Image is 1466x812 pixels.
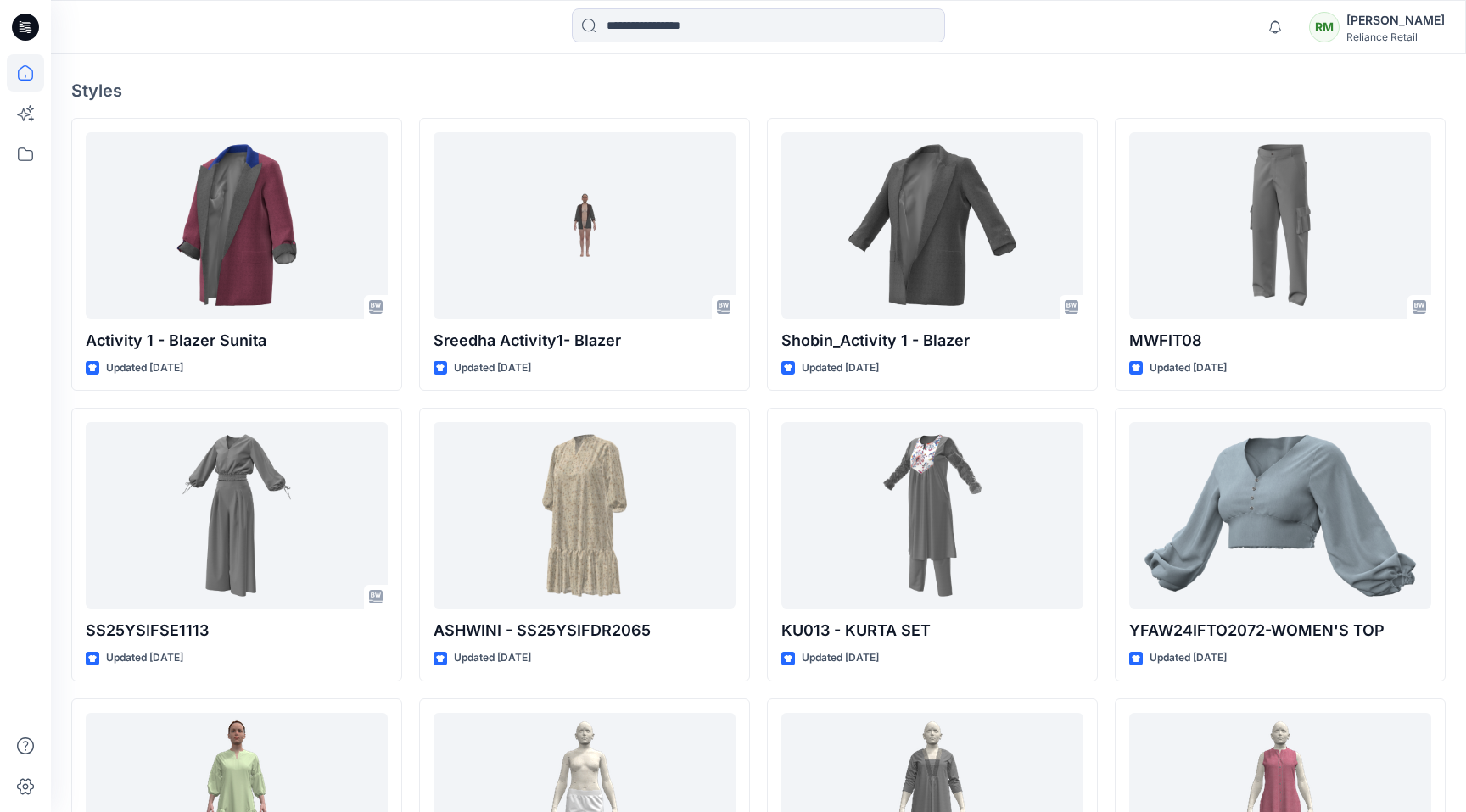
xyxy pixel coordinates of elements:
p: Updated [DATE] [1150,649,1227,667]
p: Updated [DATE] [1150,359,1227,377]
p: ASHWINI - SS25YSIFDR2065 [434,619,736,642]
p: SS25YSIFSE1113 [86,619,388,642]
a: YFAW24IFTO2072-WOMEN'S TOP [1129,422,1431,609]
p: KU013 - KURTA SET [781,619,1083,642]
a: Shobin_Activity 1 - Blazer [781,132,1083,319]
p: YFAW24IFTO2072-WOMEN'S TOP [1129,619,1431,642]
h4: Styles [71,81,1446,101]
p: MWFIT08 [1129,329,1431,353]
div: [PERSON_NAME] [1346,10,1445,31]
p: Updated [DATE] [106,649,183,667]
a: Activity 1 - Blazer Sunita [86,132,388,319]
p: Sreedha Activity1- Blazer [434,329,736,353]
p: Updated [DATE] [106,359,183,377]
a: KU013 - KURTA SET [781,422,1083,609]
p: Updated [DATE] [802,359,879,377]
p: Updated [DATE] [454,359,531,377]
p: Updated [DATE] [802,649,879,667]
a: Sreedha Activity1- Blazer [434,132,736,319]
p: Updated [DATE] [454,649,531,667]
a: ASHWINI - SS25YSIFDR2065 [434,422,736,609]
div: Reliance Retail [1346,31,1445,43]
div: RM [1309,12,1340,42]
a: MWFIT08 [1129,132,1431,319]
p: Activity 1 - Blazer Sunita [86,329,388,353]
a: SS25YSIFSE1113 [86,422,388,609]
p: Shobin_Activity 1 - Blazer [781,329,1083,353]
